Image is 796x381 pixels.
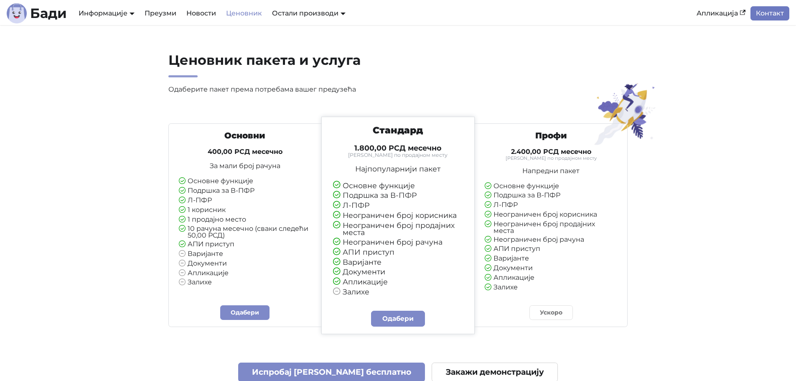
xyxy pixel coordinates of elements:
[179,260,311,268] li: Документи
[333,165,463,173] p: Најпопуларнији пакет
[220,305,270,320] a: Одабери
[333,278,463,286] li: Апликације
[485,236,617,244] li: Неограничен број рачуна
[485,211,617,219] li: Неограничен број корисника
[333,248,463,256] li: АПИ приступ
[371,311,425,327] a: Одабери
[485,192,617,199] li: Подршка за В-ПФР
[179,178,311,185] li: Основне функције
[179,225,311,239] li: 10 рачуна месечно (сваки следећи 50,00 РСД)
[485,255,617,263] li: Варијанте
[485,284,617,292] li: Залихе
[333,125,463,136] h3: Стандард
[179,197,311,205] li: Л-ПФР
[179,130,311,141] h3: Основни
[589,82,661,146] img: Ценовник пакета и услуга
[485,168,617,174] p: Напредни пакет
[30,7,67,20] b: Бади
[179,279,311,286] li: Залихе
[179,216,311,224] li: 1 продајно место
[179,251,311,258] li: Варијанте
[485,183,617,190] li: Основне функције
[140,6,181,20] a: Преузми
[333,202,463,210] li: Л-ПФР
[333,288,463,296] li: Залихе
[179,207,311,214] li: 1 корисник
[168,84,477,95] p: Одаберите пакет према потребама вашег предузећа
[333,182,463,190] li: Основне функције
[181,6,221,20] a: Новости
[750,6,789,20] a: Контакт
[179,241,311,248] li: АПИ приступ
[485,265,617,272] li: Документи
[485,202,617,209] li: Л-ПФР
[485,274,617,282] li: Апликације
[168,52,477,77] h2: Ценовник пакета и услуга
[485,148,617,156] h4: 2.400,00 РСД месечно
[333,192,463,199] li: Подршка за В-ПФР
[179,187,311,195] li: Подршка за В-ПФР
[692,6,750,20] a: Апликација
[333,258,463,266] li: Варијанте
[333,222,463,236] li: Неограничен број продајних места
[333,212,463,220] li: Неограничен број корисника
[272,9,346,17] a: Остали производи
[333,153,463,158] small: [PERSON_NAME] по продајном месту
[485,156,617,161] small: [PERSON_NAME] по продајном месту
[333,268,463,276] li: Документи
[179,270,311,277] li: Апликације
[179,148,311,156] h4: 400,00 РСД месечно
[7,3,27,23] img: Лого
[79,9,135,17] a: Информације
[7,3,67,23] a: ЛогоБади
[333,238,463,246] li: Неограничен број рачуна
[485,221,617,234] li: Неограничен број продајних места
[485,130,617,141] h3: Профи
[179,163,311,169] p: За мали број рачуна
[485,245,617,253] li: АПИ приступ
[333,143,463,153] h4: 1.800,00 РСД месечно
[221,6,267,20] a: Ценовник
